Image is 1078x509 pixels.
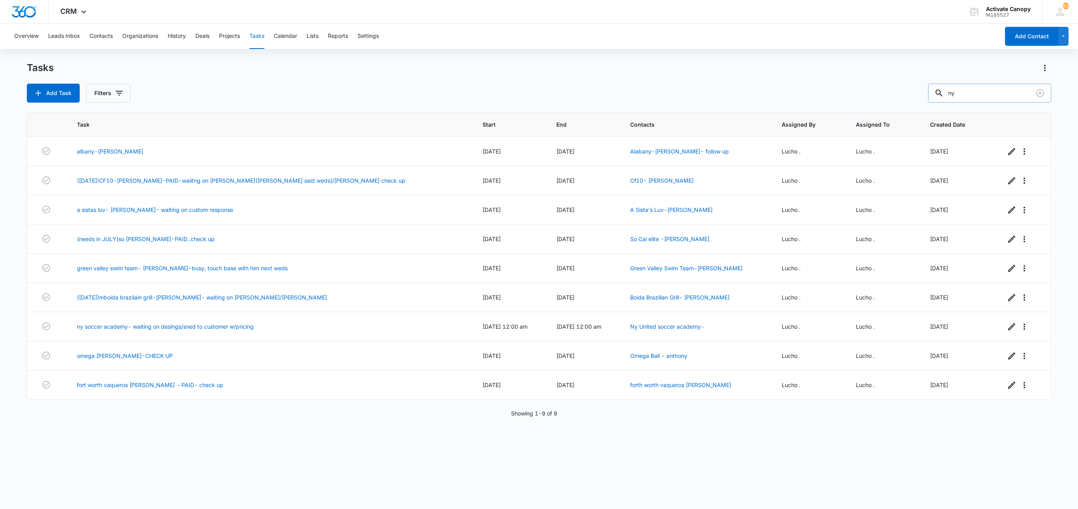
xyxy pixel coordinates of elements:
[630,206,713,213] a: A Sista's Luv-[PERSON_NAME]
[630,265,743,271] a: Green Valley Swim Team-[PERSON_NAME]
[77,235,215,243] a: (needs in JULY)so [PERSON_NAME]-PAID..check up
[556,148,575,155] span: [DATE]
[856,293,911,301] div: Lucho .
[274,24,297,49] button: Calendar
[856,381,911,389] div: Lucho .
[782,293,837,301] div: Lucho .
[856,120,900,129] span: Assigned To
[1034,87,1046,99] button: Clear
[856,352,911,360] div: Lucho .
[77,264,288,272] a: green valley swim team- [PERSON_NAME]-busy, touch base with him next weds
[483,323,528,330] span: [DATE] 12:00 am
[556,236,575,242] span: [DATE]
[556,382,575,388] span: [DATE]
[1063,3,1069,9] div: notifications count
[328,24,348,49] button: Reports
[48,24,80,49] button: Leads Inbox
[1005,27,1058,46] button: Add Contact
[556,323,601,330] span: [DATE] 12:00 am
[630,177,694,184] a: Cf10- [PERSON_NAME]
[856,322,911,331] div: Lucho .
[219,24,240,49] button: Projects
[483,177,501,184] span: [DATE]
[930,294,948,301] span: [DATE]
[782,235,837,243] div: Lucho .
[357,24,379,49] button: Settings
[856,147,911,155] div: Lucho .
[630,148,729,155] a: Alabany-[PERSON_NAME]- follow up
[556,120,600,129] span: End
[27,62,54,74] h1: Tasks
[782,264,837,272] div: Lucho .
[556,206,575,213] span: [DATE]
[630,294,730,301] a: Boida Brazilian Grill- [PERSON_NAME]
[195,24,210,49] button: Deals
[930,323,948,330] span: [DATE]
[556,265,575,271] span: [DATE]
[782,176,837,185] div: Lucho .
[782,147,837,155] div: Lucho .
[511,409,557,417] p: Showing 1-9 of 9
[77,381,223,389] a: fort worth vaqueros [PERSON_NAME] - PAID- check up
[77,293,327,301] a: ([DATE])mboida brazilain grill-[PERSON_NAME]- waiting on [PERSON_NAME]/[PERSON_NAME]
[483,294,501,301] span: [DATE]
[483,352,501,359] span: [DATE]
[630,236,709,242] a: So Cal elite -[PERSON_NAME]
[307,24,318,49] button: Lists
[782,120,825,129] span: Assigned By
[77,352,173,360] a: omega [PERSON_NAME]-CHECK UP
[90,24,113,49] button: Contacts
[14,24,39,49] button: Overview
[986,6,1031,12] div: account name
[630,120,751,129] span: Contacts
[483,206,501,213] span: [DATE]
[930,206,948,213] span: [DATE]
[86,84,131,103] button: Filters
[77,120,453,129] span: Task
[249,24,264,49] button: Tasks
[556,294,575,301] span: [DATE]
[483,236,501,242] span: [DATE]
[168,24,186,49] button: History
[930,148,948,155] span: [DATE]
[782,322,837,331] div: Lucho .
[630,323,704,330] a: Ny United soccer academy-
[122,24,158,49] button: Organizations
[556,177,575,184] span: [DATE]
[856,206,911,214] div: Lucho .
[77,322,254,331] a: ny soccer academy- waiting on desings/sned to customer w/pricing
[60,7,77,15] span: CRM
[483,382,501,388] span: [DATE]
[856,264,911,272] div: Lucho .
[1063,3,1069,9] span: 63
[930,177,948,184] span: [DATE]
[930,352,948,359] span: [DATE]
[77,206,233,214] a: a sistas luv- [PERSON_NAME]- waiting on custom response
[856,176,911,185] div: Lucho .
[483,148,501,155] span: [DATE]
[928,84,1051,103] input: Search Tasks
[27,84,80,103] button: Add Task
[930,382,948,388] span: [DATE]
[556,352,575,359] span: [DATE]
[930,120,975,129] span: Created Date
[782,206,837,214] div: Lucho .
[77,147,143,155] a: albany-[PERSON_NAME]
[782,381,837,389] div: Lucho .
[483,265,501,271] span: [DATE]
[856,235,911,243] div: Lucho .
[782,352,837,360] div: Lucho .
[630,382,731,388] a: forth worth vaqueros [PERSON_NAME]
[930,236,948,242] span: [DATE]
[986,12,1031,18] div: account id
[1039,62,1051,74] button: Actions
[630,352,687,359] a: Omega Ball - anthony
[930,265,948,271] span: [DATE]
[483,120,526,129] span: Start
[77,176,405,185] a: ([DATE])CF10-[PERSON_NAME]-PAID-waiitng on [PERSON_NAME]([PERSON_NAME] said weds)/[PERSON_NAME] c...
